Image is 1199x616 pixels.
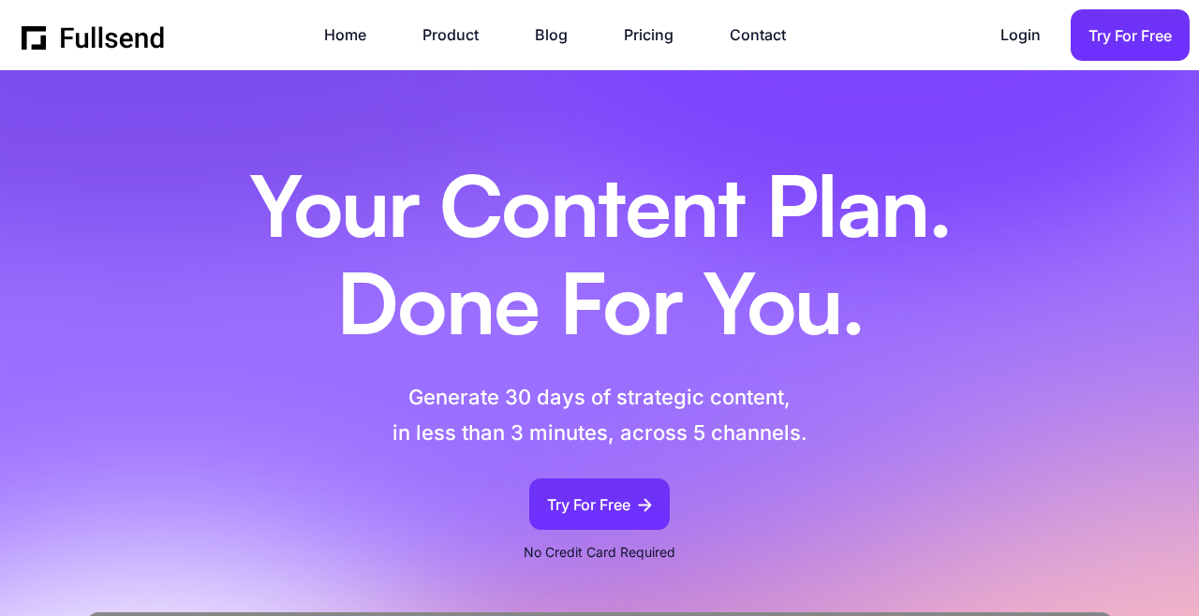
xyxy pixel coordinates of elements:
[1071,9,1190,61] a: Try For Free
[624,22,692,48] a: Pricing
[1088,23,1172,49] div: Try For Free
[422,22,497,48] a: Product
[730,22,805,48] a: Contact
[324,22,385,48] a: Home
[201,164,998,358] h1: Your Content Plan. Done For You.
[294,380,906,450] p: Generate 30 days of strategic content, in less than 3 minutes, across 5 channels.
[1000,22,1059,48] a: Login
[547,492,630,518] div: Try For Free
[535,22,586,48] a: Blog
[524,541,675,564] p: No Credit Card Required
[529,478,670,530] a: Try For Free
